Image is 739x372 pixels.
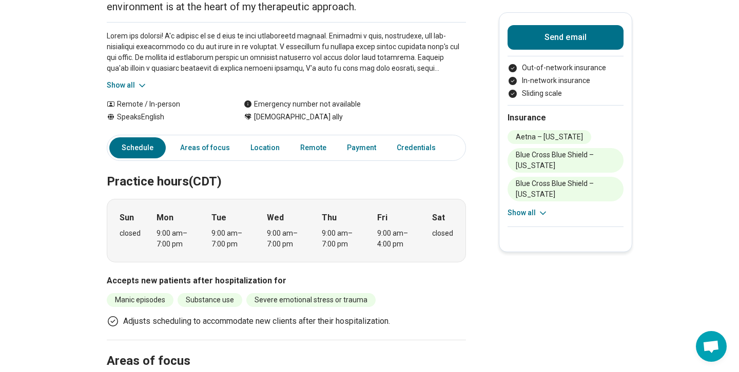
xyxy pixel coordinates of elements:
[508,63,624,99] ul: Payment options
[178,293,242,307] li: Substance use
[107,275,466,287] h3: Accepts new patients after hospitalization for
[294,137,333,158] a: Remote
[120,212,134,224] strong: Sun
[508,75,624,86] li: In-network insurance
[244,137,286,158] a: Location
[107,293,173,307] li: Manic episodes
[109,137,166,158] a: Schedule
[157,228,196,250] div: 9:00 am – 7:00 pm
[107,112,223,122] div: Speaks English
[341,137,382,158] a: Payment
[107,328,466,370] h2: Areas of focus
[107,199,466,262] div: When does the program meet?
[157,212,173,224] strong: Mon
[267,228,306,250] div: 9:00 am – 7:00 pm
[244,99,361,110] div: Emergency number not available
[508,177,624,201] li: Blue Cross Blue Shield – [US_STATE]
[377,212,387,224] strong: Fri
[120,228,141,239] div: closed
[432,212,445,224] strong: Sat
[391,137,448,158] a: Credentials
[696,331,727,362] div: Open chat
[508,88,624,99] li: Sliding scale
[377,228,417,250] div: 9:00 am – 4:00 pm
[174,137,236,158] a: Areas of focus
[432,228,453,239] div: closed
[123,315,390,327] p: Adjusts scheduling to accommodate new clients after their hospitalization.
[107,99,223,110] div: Remote / In-person
[107,80,147,91] button: Show all
[322,228,361,250] div: 9:00 am – 7:00 pm
[508,208,548,218] button: Show all
[246,293,376,307] li: Severe emotional stress or trauma
[107,31,466,74] p: Lorem ips dolorsi! A'c adipisc el se d eius te inci utlaboreetd magnaal. Enimadmi v quis, nostrud...
[267,212,284,224] strong: Wed
[211,212,226,224] strong: Tue
[508,63,624,73] li: Out-of-network insurance
[508,25,624,50] button: Send email
[508,112,624,124] h2: Insurance
[322,212,337,224] strong: Thu
[254,112,343,122] span: [DEMOGRAPHIC_DATA] ally
[107,149,466,191] h2: Practice hours (CDT)
[211,228,251,250] div: 9:00 am – 7:00 pm
[508,148,624,173] li: Blue Cross Blue Shield – [US_STATE]
[508,130,591,144] li: Aetna – [US_STATE]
